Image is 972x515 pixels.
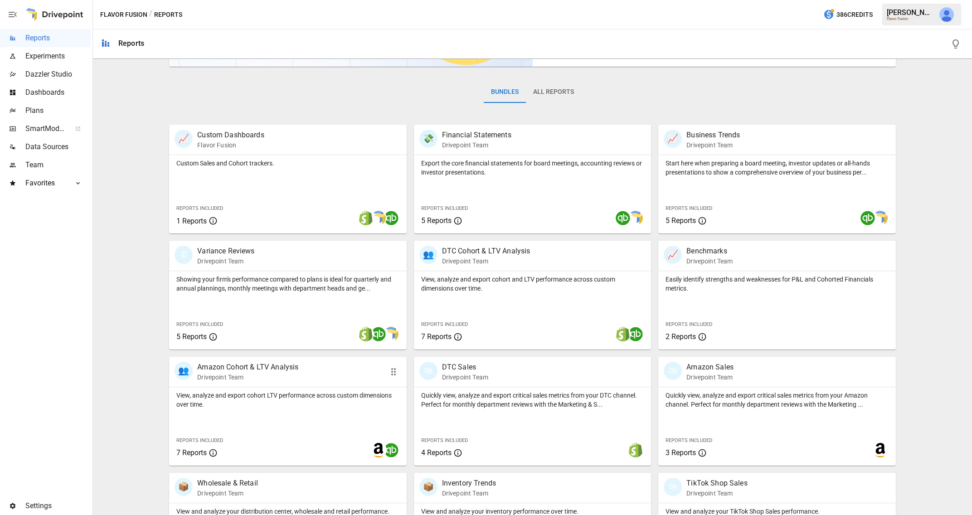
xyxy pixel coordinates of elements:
[686,141,740,150] p: Drivepoint Team
[666,275,888,293] p: Easily identify strengths and weaknesses for P&L and Cohorted Financials metrics.
[384,327,399,341] img: smart model
[421,437,468,443] span: Reports Included
[419,130,437,148] div: 💸
[666,437,712,443] span: Reports Included
[939,7,954,22] img: Derek Yimoyines
[100,9,147,20] button: Flavor Fusion
[25,105,91,116] span: Plans
[25,500,91,511] span: Settings
[421,448,452,457] span: 4 Reports
[197,373,298,382] p: Drivepoint Team
[176,217,207,225] span: 1 Reports
[421,321,468,327] span: Reports Included
[442,130,511,141] p: Financial Statements
[873,211,888,225] img: smart model
[442,246,530,257] p: DTC Cohort & LTV Analysis
[442,489,496,498] p: Drivepoint Team
[836,9,873,20] span: 386 Credits
[384,211,399,225] img: quickbooks
[149,9,152,20] div: /
[176,391,399,409] p: View, analyze and export cohort LTV performance across custom dimensions over time.
[686,373,734,382] p: Drivepoint Team
[359,327,373,341] img: shopify
[371,327,386,341] img: quickbooks
[371,211,386,225] img: smart model
[197,478,258,489] p: Wholesale & Retail
[175,246,193,264] div: 🗓
[666,216,696,225] span: 5 Reports
[666,205,712,211] span: Reports Included
[666,159,888,177] p: Start here when preparing a board meeting, investor updates or all-hands presentations to show a ...
[664,246,682,264] div: 📈
[616,327,630,341] img: shopify
[664,362,682,380] div: 🛍
[934,2,959,27] button: Derek Yimoyines
[175,130,193,148] div: 📈
[442,373,488,382] p: Drivepoint Team
[25,69,91,80] span: Dazzler Studio
[421,159,644,177] p: Export the core financial statements for board meetings, accounting reviews or investor presentat...
[421,391,644,409] p: Quickly view, analyze and export critical sales metrics from your DTC channel. Perfect for monthl...
[419,478,437,496] div: 📦
[421,216,452,225] span: 5 Reports
[176,437,223,443] span: Reports Included
[526,81,581,103] button: All Reports
[686,246,733,257] p: Benchmarks
[197,489,258,498] p: Drivepoint Team
[25,141,91,152] span: Data Sources
[666,321,712,327] span: Reports Included
[666,332,696,341] span: 2 Reports
[666,391,888,409] p: Quickly view, analyze and export critical sales metrics from your Amazon channel. Perfect for mon...
[860,211,875,225] img: quickbooks
[359,211,373,225] img: shopify
[197,362,298,373] p: Amazon Cohort & LTV Analysis
[686,362,734,373] p: Amazon Sales
[820,6,876,23] button: 386Credits
[442,141,511,150] p: Drivepoint Team
[887,8,934,17] div: [PERSON_NAME]
[384,443,399,457] img: quickbooks
[176,205,223,211] span: Reports Included
[421,332,452,341] span: 7 Reports
[686,130,740,141] p: Business Trends
[25,33,91,44] span: Reports
[628,443,643,457] img: shopify
[176,321,223,327] span: Reports Included
[686,478,748,489] p: TikTok Shop Sales
[176,448,207,457] span: 7 Reports
[118,39,144,48] div: Reports
[628,327,643,341] img: quickbooks
[666,448,696,457] span: 3 Reports
[25,160,91,170] span: Team
[419,362,437,380] div: 🛍
[664,478,682,496] div: 🛍
[419,246,437,264] div: 👥
[873,443,888,457] img: amazon
[197,141,264,150] p: Flavor Fusion
[686,489,748,498] p: Drivepoint Team
[616,211,630,225] img: quickbooks
[442,257,530,266] p: Drivepoint Team
[628,211,643,225] img: smart model
[686,257,733,266] p: Drivepoint Team
[25,178,65,189] span: Favorites
[887,17,934,21] div: Flavor Fusion
[484,81,526,103] button: Bundles
[176,159,399,168] p: Custom Sales and Cohort trackers.
[175,362,193,380] div: 👥
[176,275,399,293] p: Showing your firm's performance compared to plans is ideal for quarterly and annual plannings, mo...
[65,122,71,133] span: ™
[25,51,91,62] span: Experiments
[197,257,254,266] p: Drivepoint Team
[197,130,264,141] p: Custom Dashboards
[175,478,193,496] div: 📦
[442,362,488,373] p: DTC Sales
[25,87,91,98] span: Dashboards
[664,130,682,148] div: 📈
[371,443,386,457] img: amazon
[176,332,207,341] span: 5 Reports
[421,205,468,211] span: Reports Included
[442,478,496,489] p: Inventory Trends
[25,123,65,134] span: SmartModel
